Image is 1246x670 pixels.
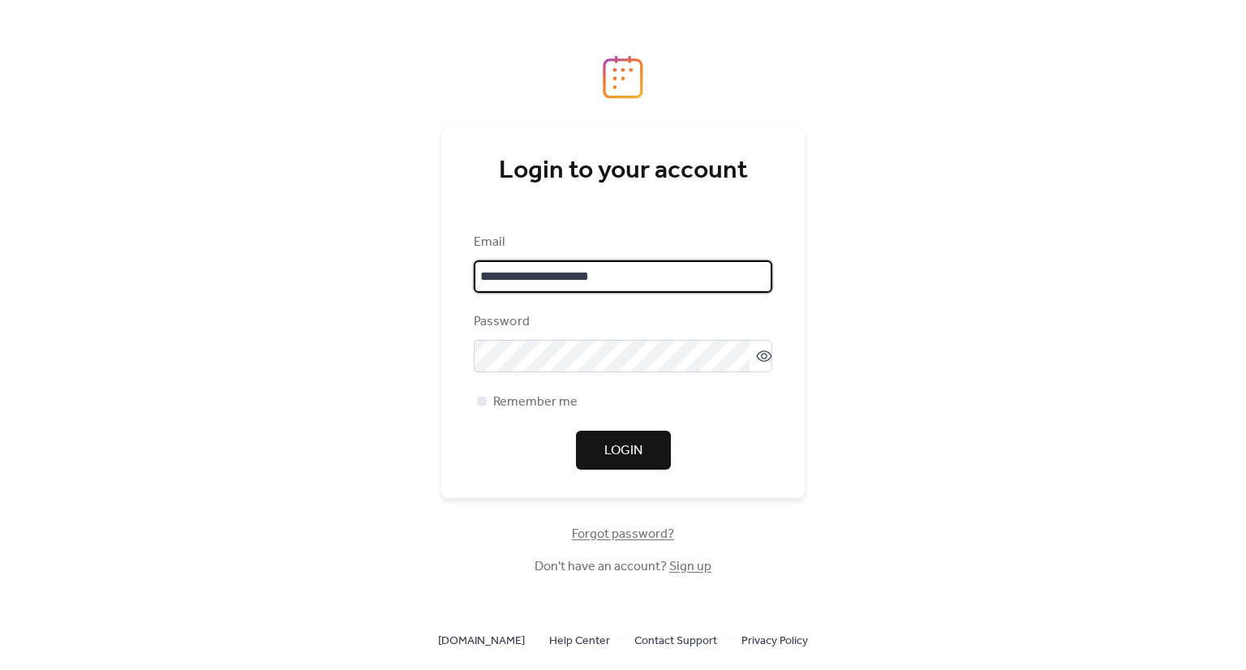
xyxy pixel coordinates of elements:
[572,525,674,544] span: Forgot password?
[604,441,642,461] span: Login
[634,630,717,651] a: Contact Support
[474,233,769,252] div: Email
[549,632,610,651] span: Help Center
[549,630,610,651] a: Help Center
[474,155,772,187] div: Login to your account
[603,55,643,99] img: logo
[576,431,671,470] button: Login
[493,393,578,412] span: Remember me
[474,312,769,332] div: Password
[669,554,711,579] a: Sign up
[741,632,808,651] span: Privacy Policy
[634,632,717,651] span: Contact Support
[741,630,808,651] a: Privacy Policy
[438,630,525,651] a: [DOMAIN_NAME]
[572,530,674,539] a: Forgot password?
[438,632,525,651] span: [DOMAIN_NAME]
[535,557,711,577] span: Don't have an account?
